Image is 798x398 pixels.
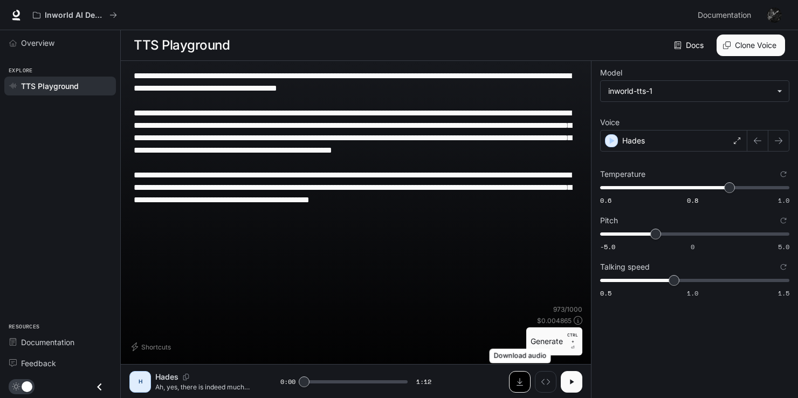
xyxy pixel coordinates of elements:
[526,327,582,355] button: GenerateCTRL +⏎
[778,242,789,251] span: 5.0
[567,332,578,345] p: CTRL +
[535,371,556,393] button: Inspect
[4,33,116,52] a: Overview
[155,382,254,392] p: Ah, yes, there is indeed much more to unravel within the tapestry of this fractured reality. Let ...
[687,196,698,205] span: 0.8
[22,380,32,392] span: Dark mode toggle
[21,337,74,348] span: Documentation
[600,242,615,251] span: -5.0
[280,376,295,387] span: 0:00
[21,358,56,369] span: Feedback
[87,376,112,398] button: Close drawer
[778,215,789,227] button: Reset to default
[132,373,149,390] div: H
[129,338,175,355] button: Shortcuts
[4,77,116,95] a: TTS Playground
[45,11,105,20] p: Inworld AI Demos
[4,354,116,373] a: Feedback
[567,332,578,351] p: ⏎
[21,80,79,92] span: TTS Playground
[600,170,645,178] p: Temperature
[600,69,622,77] p: Model
[21,37,54,49] span: Overview
[490,349,551,363] div: Download audio
[416,376,431,387] span: 1:12
[600,217,618,224] p: Pitch
[553,305,582,314] p: 973 / 1000
[600,196,611,205] span: 0.6
[767,8,782,23] img: User avatar
[763,4,785,26] button: User avatar
[134,35,230,56] h1: TTS Playground
[717,35,785,56] button: Clone Voice
[601,81,789,101] div: inworld-tts-1
[778,261,789,273] button: Reset to default
[691,242,694,251] span: 0
[509,371,531,393] button: Download audio
[693,4,759,26] a: Documentation
[600,289,611,298] span: 0.5
[28,4,122,26] button: All workspaces
[537,316,572,325] p: $ 0.004865
[778,289,789,298] span: 1.5
[600,263,650,271] p: Talking speed
[672,35,708,56] a: Docs
[608,86,772,97] div: inworld-tts-1
[698,9,751,22] span: Documentation
[778,168,789,180] button: Reset to default
[4,333,116,352] a: Documentation
[600,119,620,126] p: Voice
[178,374,194,380] button: Copy Voice ID
[622,135,645,146] p: Hades
[687,289,698,298] span: 1.0
[778,196,789,205] span: 1.0
[155,372,178,382] p: Hades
